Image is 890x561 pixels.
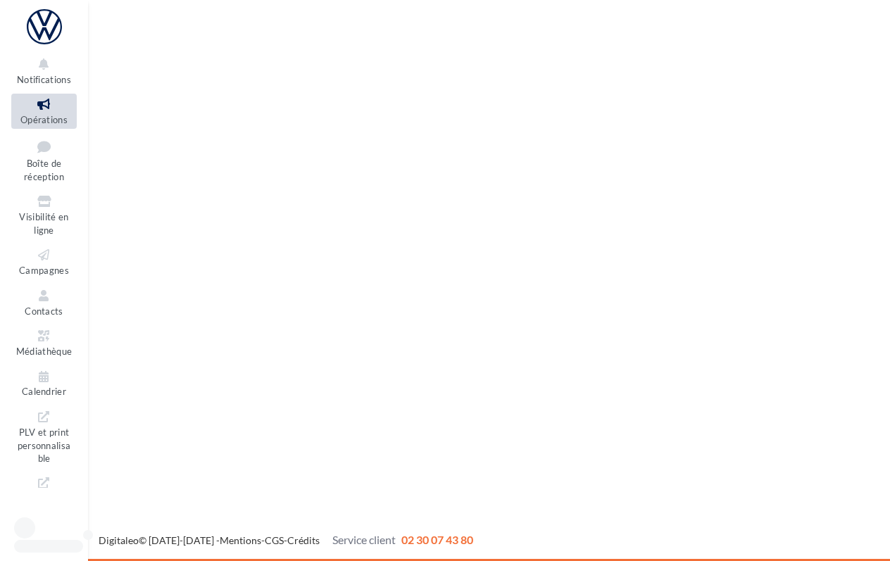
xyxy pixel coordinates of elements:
a: Boîte de réception [11,134,77,186]
span: Contacts [25,305,63,317]
a: Crédits [287,534,320,546]
span: Médiathèque [16,346,73,357]
a: Contacts [11,285,77,320]
span: Opérations [20,114,68,125]
a: Campagnes DataOnDemand [11,472,77,534]
span: © [DATE]-[DATE] - - - [99,534,473,546]
a: Mentions [220,534,261,546]
span: Service client [332,533,396,546]
a: Opérations [11,94,77,128]
span: Notifications [17,74,71,85]
span: Boîte de réception [24,158,64,182]
a: Calendrier [11,366,77,401]
a: PLV et print personnalisable [11,406,77,467]
span: Campagnes [19,265,69,276]
a: Médiathèque [11,325,77,360]
a: CGS [265,534,284,546]
button: Notifications [11,53,77,88]
a: Digitaleo [99,534,139,546]
span: PLV et print personnalisable [18,424,71,464]
span: Visibilité en ligne [19,211,68,236]
a: Campagnes [11,244,77,279]
span: 02 30 07 43 80 [401,533,473,546]
a: Visibilité en ligne [11,191,77,239]
span: Calendrier [22,386,66,398]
